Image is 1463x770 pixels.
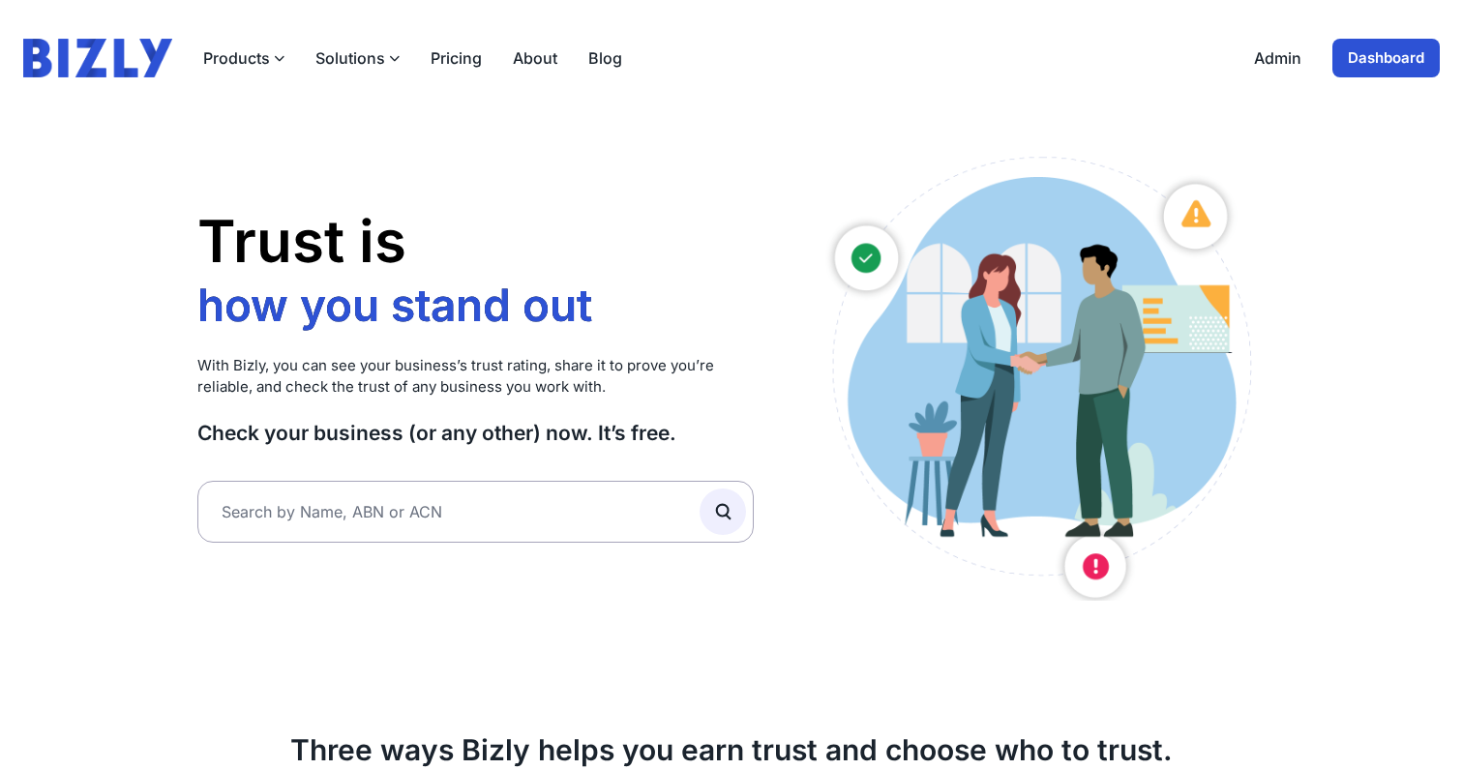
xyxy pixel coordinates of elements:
img: Australian small business owners illustration [812,147,1266,601]
a: Blog [588,46,622,70]
li: who you work with [197,333,603,389]
a: Admin [1254,46,1301,70]
input: Search by Name, ABN or ACN [197,481,754,543]
h3: Check your business (or any other) now. It’s free. [197,420,754,446]
li: how you stand out [197,278,603,334]
button: Solutions [315,46,400,70]
a: Dashboard [1332,39,1440,77]
a: Pricing [431,46,482,70]
button: Products [203,46,284,70]
a: About [513,46,557,70]
span: Trust is [197,206,406,276]
h2: Three ways Bizly helps you earn trust and choose who to trust. [197,732,1266,767]
p: With Bizly, you can see your business’s trust rating, share it to prove you’re reliable, and chec... [197,355,754,399]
